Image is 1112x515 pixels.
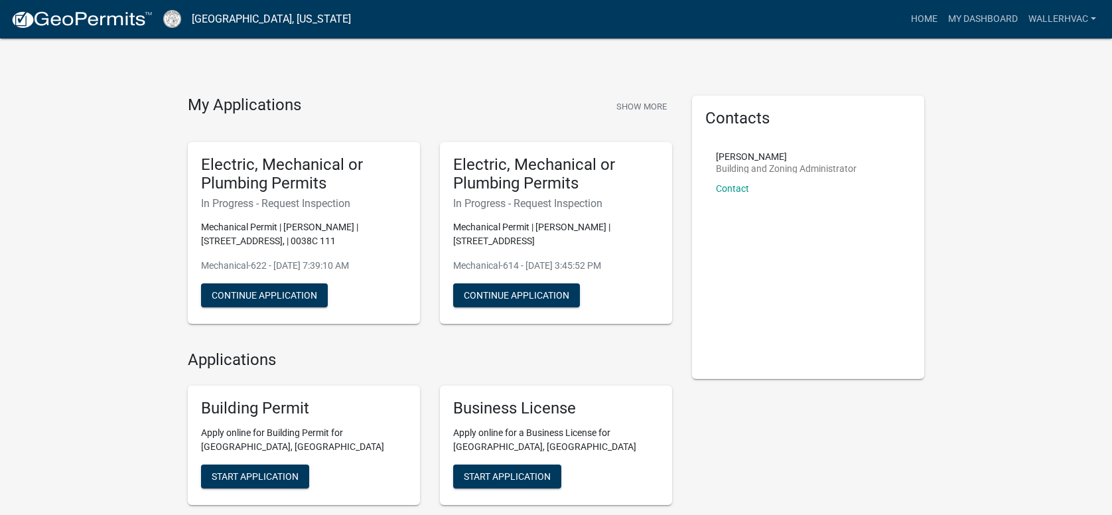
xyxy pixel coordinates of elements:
p: Mechanical-622 - [DATE] 7:39:10 AM [201,259,407,273]
h6: In Progress - Request Inspection [201,197,407,210]
a: Contact [716,183,749,194]
a: My Dashboard [943,7,1023,32]
h4: Applications [188,350,672,370]
button: Start Application [453,465,561,488]
h5: Contacts [705,109,911,128]
p: Apply online for a Business License for [GEOGRAPHIC_DATA], [GEOGRAPHIC_DATA] [453,426,659,454]
p: [PERSON_NAME] [716,152,857,161]
p: Mechanical Permit | [PERSON_NAME] | [STREET_ADDRESS], | 0038C 111 [201,220,407,248]
span: Start Application [464,471,551,481]
h5: Electric, Mechanical or Plumbing Permits [453,155,659,194]
button: Continue Application [453,283,580,307]
h5: Building Permit [201,399,407,418]
button: Start Application [201,465,309,488]
p: Mechanical-614 - [DATE] 3:45:52 PM [453,259,659,273]
span: Start Application [212,471,299,481]
button: Show More [611,96,672,117]
p: Mechanical Permit | [PERSON_NAME] | [STREET_ADDRESS] [453,220,659,248]
button: Continue Application [201,283,328,307]
h4: My Applications [188,96,301,115]
p: Building and Zoning Administrator [716,164,857,173]
h5: Electric, Mechanical or Plumbing Permits [201,155,407,194]
a: WallerHvac [1023,7,1101,32]
h6: In Progress - Request Inspection [453,197,659,210]
p: Apply online for Building Permit for [GEOGRAPHIC_DATA], [GEOGRAPHIC_DATA] [201,426,407,454]
h5: Business License [453,399,659,418]
a: [GEOGRAPHIC_DATA], [US_STATE] [192,8,351,31]
a: Home [906,7,943,32]
img: Cook County, Georgia [163,10,181,28]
